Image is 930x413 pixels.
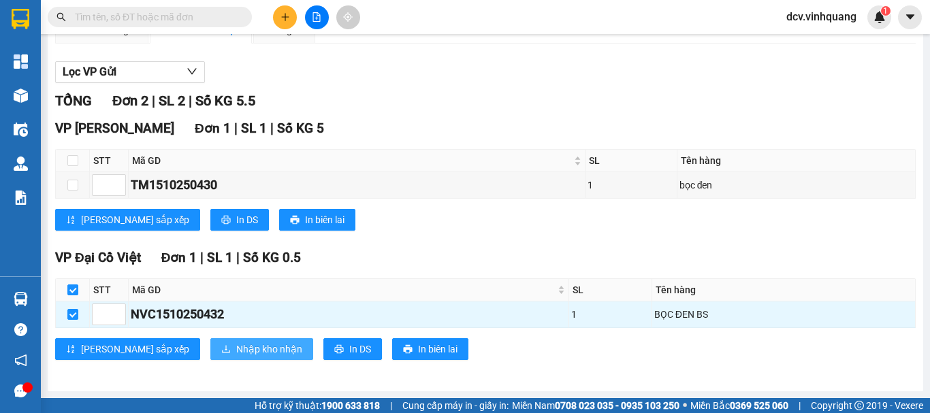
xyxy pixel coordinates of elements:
img: warehouse-icon [14,292,28,306]
span: [PERSON_NAME] sắp xếp [81,342,189,357]
span: | [390,398,392,413]
span: plus [280,12,290,22]
span: | [270,120,274,136]
span: | [152,93,155,109]
span: | [200,250,204,265]
span: question-circle [14,323,27,336]
sup: 1 [881,6,891,16]
span: In biên lai [305,212,344,227]
button: sort-ascending[PERSON_NAME] sắp xếp [55,209,200,231]
span: Đơn 1 [195,120,231,136]
span: Mã GD [132,153,571,168]
th: STT [90,150,129,172]
span: In DS [349,342,371,357]
img: warehouse-icon [14,156,28,171]
div: bọc đen [679,178,913,193]
span: Hỗ trợ kỹ thuật: [255,398,380,413]
span: Cung cấp máy in - giấy in: [402,398,509,413]
span: copyright [854,401,864,410]
span: sort-ascending [66,215,76,226]
th: Tên hàng [677,150,916,172]
span: aim [343,12,353,22]
span: Số KG 0.5 [243,250,301,265]
button: printerIn biên lai [392,338,468,360]
span: search [57,12,66,22]
th: SL [586,150,677,172]
span: VP Đại Cồ Việt [55,250,141,265]
span: In biên lai [418,342,458,357]
span: ⚪️ [683,403,687,408]
span: 1 [883,6,888,16]
span: TỔNG [55,93,92,109]
span: SL 2 [159,93,185,109]
span: [PERSON_NAME] sắp xếp [81,212,189,227]
span: | [234,120,238,136]
span: message [14,384,27,397]
span: Miền Bắc [690,398,788,413]
input: Tìm tên, số ĐT hoặc mã đơn [75,10,236,24]
span: VP [PERSON_NAME] [55,120,174,136]
strong: 1900 633 818 [321,400,380,411]
span: down [187,66,197,77]
span: Đơn 1 [161,250,197,265]
span: Đơn 2 [112,93,148,109]
td: NVC1510250432 [129,301,569,328]
button: printerIn DS [210,209,269,231]
strong: 0369 525 060 [730,400,788,411]
div: BỌC ĐEN BS [654,307,913,322]
button: caret-down [898,5,922,29]
span: Lọc VP Gửi [63,63,116,80]
button: Lọc VP Gửi [55,61,205,83]
td: TM1510250430 [129,172,586,199]
img: dashboard-icon [14,54,28,69]
div: NVC1510250432 [131,305,566,324]
span: sort-ascending [66,344,76,355]
button: printerIn DS [323,338,382,360]
button: downloadNhập kho nhận [210,338,313,360]
span: printer [221,215,231,226]
img: warehouse-icon [14,122,28,137]
img: logo-vxr [12,9,29,29]
strong: 0708 023 035 - 0935 103 250 [555,400,679,411]
span: | [236,250,240,265]
span: SL 1 [241,120,267,136]
div: TM1510250430 [131,176,583,195]
button: plus [273,5,297,29]
img: icon-new-feature [873,11,886,23]
span: Số KG 5 [277,120,324,136]
div: 1 [571,307,649,322]
span: | [189,93,192,109]
span: caret-down [904,11,916,23]
span: In DS [236,212,258,227]
div: 1 [588,178,675,193]
img: solution-icon [14,191,28,205]
button: sort-ascending[PERSON_NAME] sắp xếp [55,338,200,360]
span: printer [334,344,344,355]
span: SL 1 [207,250,233,265]
img: warehouse-icon [14,88,28,103]
th: STT [90,279,129,301]
button: aim [336,5,360,29]
span: dcv.vinhquang [775,8,867,25]
span: printer [403,344,413,355]
span: Nhập kho nhận [236,342,302,357]
button: printerIn biên lai [279,209,355,231]
button: file-add [305,5,329,29]
span: printer [290,215,300,226]
span: Số KG 5.5 [195,93,255,109]
span: Miền Nam [512,398,679,413]
span: file-add [312,12,321,22]
th: Tên hàng [652,279,916,301]
th: SL [569,279,652,301]
span: download [221,344,231,355]
span: | [799,398,801,413]
span: Mã GD [132,282,555,297]
span: notification [14,354,27,367]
